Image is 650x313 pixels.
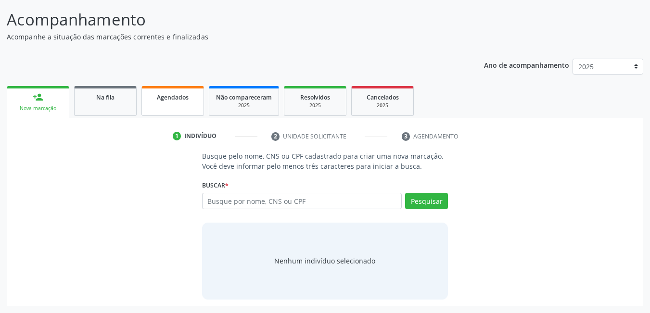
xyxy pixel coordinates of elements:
div: Indivíduo [184,132,217,140]
label: Buscar [202,178,229,193]
span: Resolvidos [300,93,330,101]
input: Busque por nome, CNS ou CPF [202,193,402,209]
p: Ano de acompanhamento [484,59,569,71]
div: 2025 [291,102,339,109]
p: Acompanhe a situação das marcações correntes e finalizadas [7,32,452,42]
span: Na fila [96,93,115,101]
div: person_add [33,92,43,102]
p: Acompanhamento [7,8,452,32]
span: Cancelados [367,93,399,101]
div: Nova marcação [13,105,63,112]
span: Agendados [157,93,189,101]
button: Pesquisar [405,193,448,209]
div: 2025 [216,102,272,109]
div: Nenhum indivíduo selecionado [274,256,375,266]
div: 1 [173,132,181,140]
p: Busque pelo nome, CNS ou CPF cadastrado para criar uma nova marcação. Você deve informar pelo men... [202,151,448,171]
div: 2025 [358,102,407,109]
span: Não compareceram [216,93,272,101]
